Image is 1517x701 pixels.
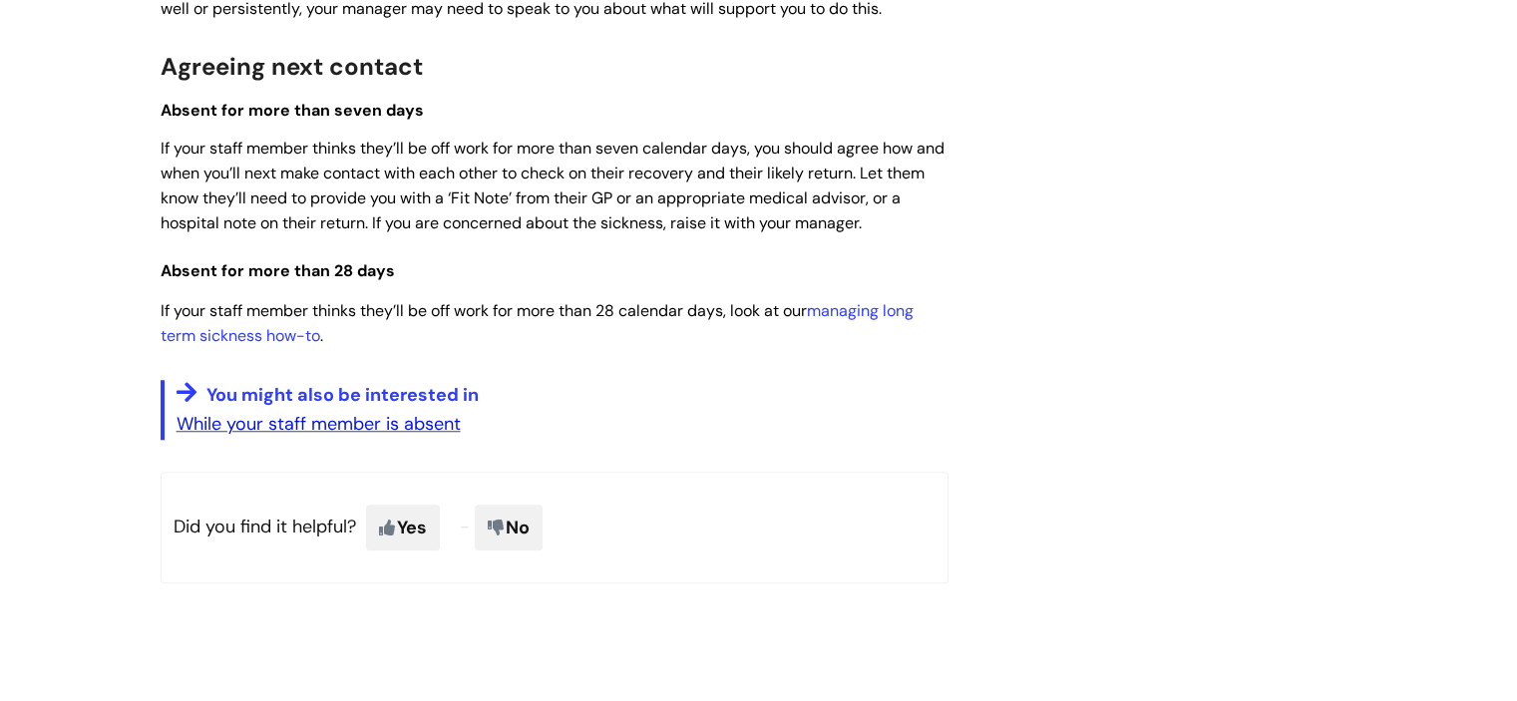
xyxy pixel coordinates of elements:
[206,383,479,407] span: You might also be interested in
[161,472,948,583] p: Did you find it helpful?
[161,260,395,281] span: Absent for more than 28 days
[161,300,914,346] span: If your staff member thinks they’ll be off work for more than 28 calendar days, look at our .
[161,100,424,121] span: Absent for more than seven days
[177,412,461,436] a: While your staff member is absent
[161,138,945,232] span: If your staff member thinks they’ll be off work for more than seven calendar days, you should agr...
[475,505,543,550] span: No
[161,51,423,82] span: Agreeing next contact
[366,505,440,550] span: Yes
